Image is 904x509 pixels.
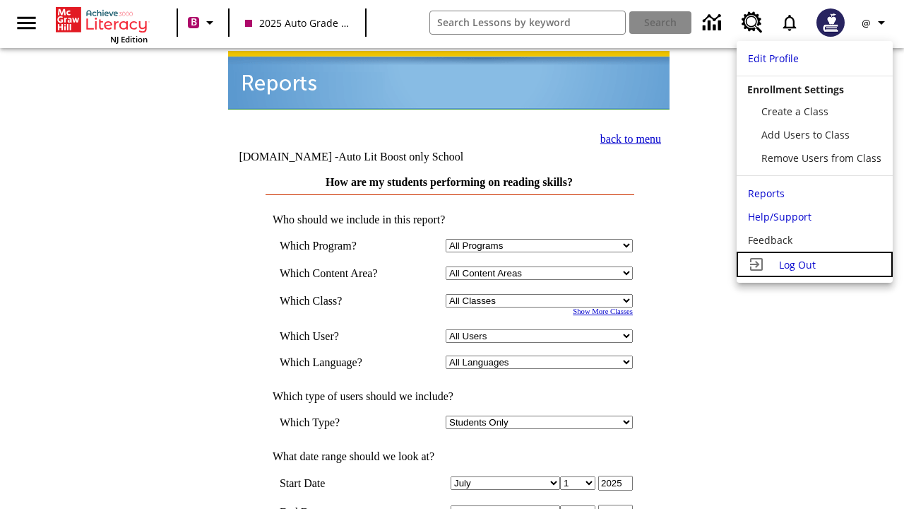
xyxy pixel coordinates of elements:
[779,258,816,271] span: Log Out
[748,210,811,223] span: Help/Support
[748,52,799,65] span: Edit Profile
[761,105,828,118] span: Create a Class
[748,233,792,247] span: Feedback
[761,151,881,165] span: Remove Users from Class
[747,83,844,96] span: Enrollment Settings
[748,187,785,200] span: Reports
[761,128,850,141] span: Add Users to Class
